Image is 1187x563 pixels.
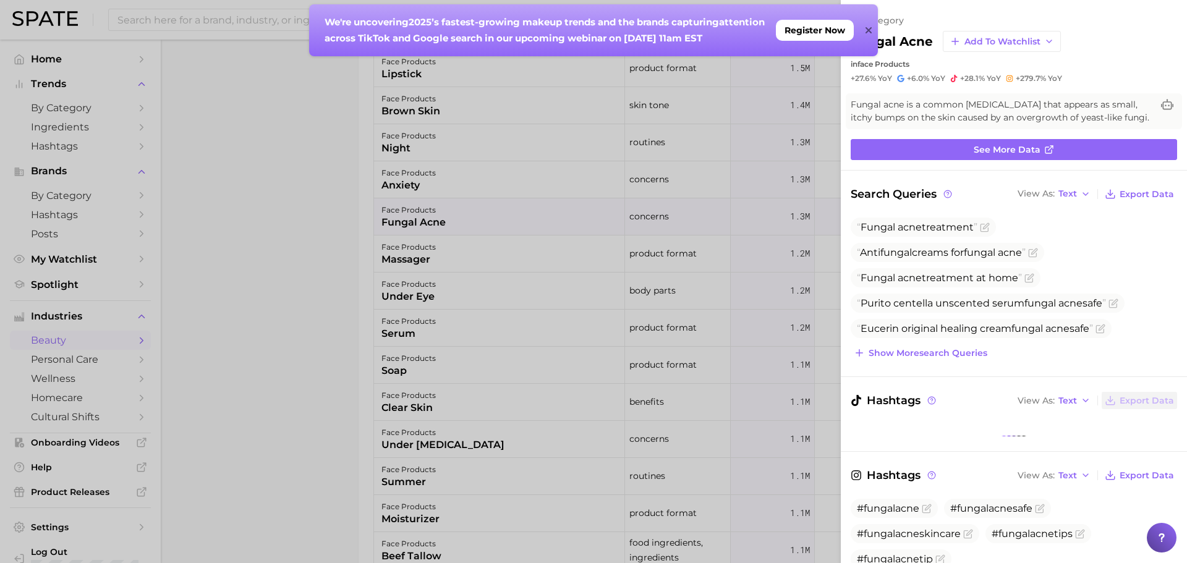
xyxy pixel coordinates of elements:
[857,502,919,514] span: #fungalacne
[1028,248,1038,258] button: Flag as miscategorized or irrelevant
[1024,273,1034,283] button: Flag as miscategorized or irrelevant
[998,247,1022,258] span: acne
[964,247,995,258] span: fungal
[1058,397,1077,404] span: Text
[1016,74,1046,83] span: +279.7%
[1058,297,1083,309] span: acne
[1011,323,1043,334] span: fungal
[992,528,1073,540] span: #fungalacnetips
[1058,472,1077,479] span: Text
[907,74,929,83] span: +6.0%
[857,59,909,69] span: face products
[857,297,1106,309] span: Purito centella unscented serum safe
[857,528,961,540] span: #fungalacneskincare
[851,139,1177,160] a: See more data
[1035,504,1045,514] button: Flag as miscategorized or irrelevant
[1102,185,1177,203] button: Export Data
[898,221,922,233] span: acne
[1018,472,1055,479] span: View As
[943,31,1061,52] button: Add to Watchlist
[1048,74,1062,83] span: YoY
[857,272,1022,284] span: treatment at home
[980,222,990,232] button: Flag as miscategorized or irrelevant
[851,59,1177,69] div: in
[851,74,876,83] span: +27.6%
[863,15,904,26] span: category
[1018,190,1055,197] span: View As
[851,392,938,409] span: Hashtags
[851,98,1152,124] span: Fungal acne is a common [MEDICAL_DATA] that appears as small, itchy bumps on the skin caused by a...
[1075,529,1085,539] button: Flag as miscategorized or irrelevant
[1015,392,1094,408] button: View AsText
[1015,467,1094,483] button: View AsText
[963,529,973,539] button: Flag as miscategorized or irrelevant
[851,467,938,484] span: Hashtags
[1018,397,1055,404] span: View As
[1096,324,1105,334] button: Flag as miscategorized or irrelevant
[1102,467,1177,484] button: Export Data
[851,185,954,203] span: Search Queries
[861,272,895,284] span: Fungal
[898,272,922,284] span: acne
[878,74,892,83] span: YoY
[857,247,1026,258] span: Anti creams for
[857,221,977,233] span: treatment
[861,221,895,233] span: Fungal
[1120,396,1174,406] span: Export Data
[987,74,1001,83] span: YoY
[1024,297,1056,309] span: fungal
[857,323,1093,334] span: Eucerin original healing cream safe
[1120,470,1174,481] span: Export Data
[950,502,1032,514] span: #fungalacnesafe
[1058,190,1077,197] span: Text
[851,344,990,362] button: Show moresearch queries
[931,74,945,83] span: YoY
[1015,186,1094,202] button: View AsText
[974,145,1040,155] span: See more data
[851,34,933,49] h2: fungal acne
[1120,189,1174,200] span: Export Data
[1108,298,1118,308] button: Flag as miscategorized or irrelevant
[922,504,932,514] button: Flag as miscategorized or irrelevant
[869,348,987,358] span: Show more search queries
[1102,392,1177,409] button: Export Data
[960,74,985,83] span: +28.1%
[964,36,1040,47] span: Add to Watchlist
[880,247,912,258] span: fungal
[1045,323,1070,334] span: acne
